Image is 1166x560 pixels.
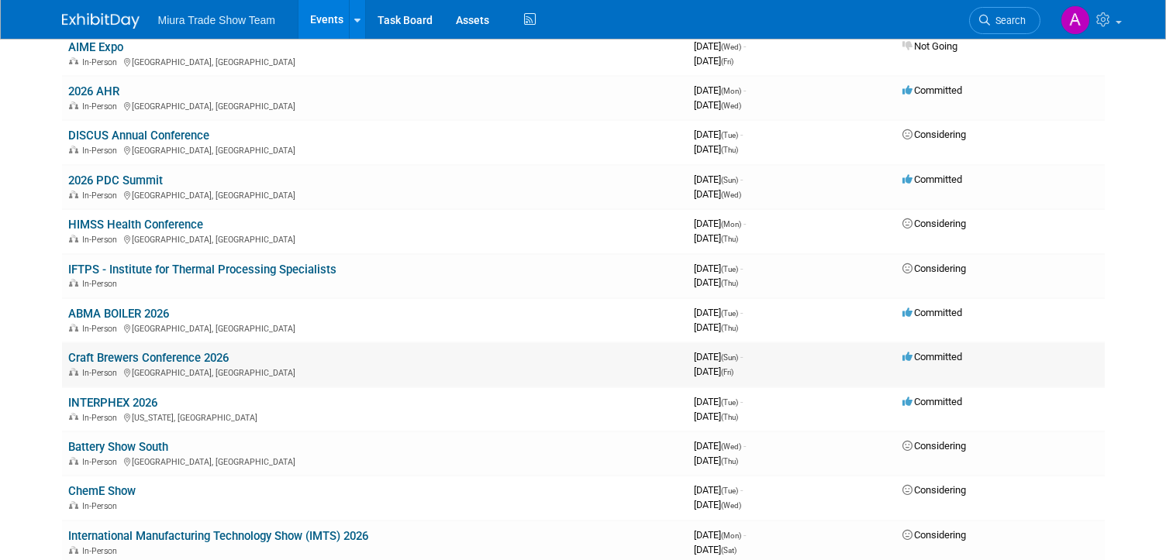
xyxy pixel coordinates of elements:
span: [DATE] [694,99,741,111]
span: (Thu) [721,457,738,466]
span: In-Person [82,57,122,67]
span: [DATE] [694,188,741,200]
a: Search [969,7,1040,34]
img: In-Person Event [69,546,78,554]
img: In-Person Event [69,146,78,153]
span: [DATE] [694,263,743,274]
img: In-Person Event [69,279,78,287]
img: In-Person Event [69,57,78,65]
span: - [743,440,746,452]
span: Committed [902,351,962,362]
span: - [743,529,746,541]
span: (Thu) [721,324,738,332]
img: Ashley Harris [1061,5,1090,35]
span: (Tue) [721,309,738,318]
span: (Tue) [721,265,738,273]
span: [DATE] [694,232,738,244]
a: DISCUS Annual Conference [68,129,209,143]
a: ChemE Show [68,484,136,498]
div: [GEOGRAPHIC_DATA], [GEOGRAPHIC_DATA] [68,232,681,245]
span: - [743,218,746,229]
span: - [740,307,743,318]
span: In-Person [82,546,122,556]
span: [DATE] [694,129,743,140]
span: Search [990,15,1026,26]
span: (Mon) [721,87,741,95]
div: [GEOGRAPHIC_DATA], [GEOGRAPHIC_DATA] [68,455,681,467]
span: In-Person [82,235,122,245]
span: In-Person [82,324,122,334]
a: 2026 PDC Summit [68,173,163,187]
span: [DATE] [694,499,741,510]
span: In-Person [82,146,122,156]
span: (Wed) [721,43,741,51]
span: Considering [902,129,966,140]
a: HIMSS Health Conference [68,218,203,232]
span: Considering [902,484,966,496]
span: (Thu) [721,413,738,421]
span: (Thu) [721,146,738,154]
span: (Sun) [721,176,738,184]
a: Battery Show South [68,440,168,454]
span: [DATE] [694,84,746,96]
span: (Sun) [721,353,738,362]
div: [GEOGRAPHIC_DATA], [GEOGRAPHIC_DATA] [68,99,681,112]
span: [DATE] [694,411,738,422]
span: - [740,173,743,185]
span: [DATE] [694,351,743,362]
span: (Thu) [721,279,738,287]
span: - [740,129,743,140]
a: IFTPS - Institute for Thermal Processing Specialists [68,263,336,277]
img: In-Person Event [69,101,78,109]
span: (Tue) [721,486,738,495]
span: [DATE] [694,40,746,52]
span: In-Person [82,191,122,201]
span: Considering [902,263,966,274]
span: Considering [902,218,966,229]
div: [GEOGRAPHIC_DATA], [GEOGRAPHIC_DATA] [68,188,681,201]
span: Committed [902,173,962,185]
span: Considering [902,529,966,541]
a: 2026 AHR [68,84,119,98]
span: [DATE] [694,173,743,185]
a: INTERPHEX 2026 [68,396,157,410]
span: (Fri) [721,57,733,66]
div: [GEOGRAPHIC_DATA], [GEOGRAPHIC_DATA] [68,366,681,378]
span: - [743,84,746,96]
a: Craft Brewers Conference 2026 [68,351,229,365]
span: [DATE] [694,143,738,155]
span: In-Person [82,279,122,289]
span: (Fri) [721,368,733,376]
span: In-Person [82,457,122,467]
span: (Wed) [721,442,741,451]
span: (Mon) [721,220,741,228]
img: In-Person Event [69,457,78,465]
span: (Thu) [721,235,738,243]
span: (Wed) [721,501,741,510]
span: - [740,351,743,362]
span: [DATE] [694,277,738,288]
div: [GEOGRAPHIC_DATA], [GEOGRAPHIC_DATA] [68,55,681,67]
span: [DATE] [694,218,746,229]
span: Not Going [902,40,957,52]
span: (Tue) [721,131,738,139]
div: [GEOGRAPHIC_DATA], [GEOGRAPHIC_DATA] [68,143,681,156]
a: AIME Expo [68,40,123,54]
a: ABMA BOILER 2026 [68,307,169,321]
span: [DATE] [694,321,738,333]
img: ExhibitDay [62,13,140,29]
span: In-Person [82,501,122,511]
div: [GEOGRAPHIC_DATA], [GEOGRAPHIC_DATA] [68,321,681,334]
span: [DATE] [694,544,737,555]
span: [DATE] [694,307,743,318]
span: In-Person [82,101,122,112]
span: Committed [902,84,962,96]
span: [DATE] [694,529,746,541]
span: Considering [902,440,966,452]
span: - [740,263,743,274]
img: In-Person Event [69,413,78,421]
span: Miura Trade Show Team [158,14,275,26]
span: (Tue) [721,398,738,407]
img: In-Person Event [69,191,78,198]
span: (Wed) [721,191,741,199]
